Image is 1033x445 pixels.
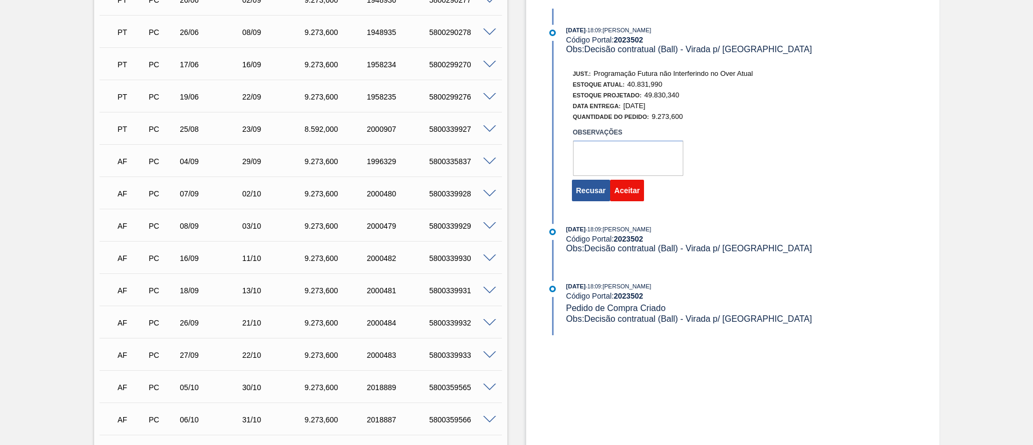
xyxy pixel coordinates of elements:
label: Observações [573,125,683,140]
div: 22/10/2025 [239,351,309,359]
div: Pedido de Compra [146,60,178,69]
span: : [PERSON_NAME] [601,283,652,289]
div: 26/06/2025 [177,28,247,37]
div: 9.273,600 [302,60,372,69]
span: Obs: Decisão contratual (Ball) - Virada p/ [GEOGRAPHIC_DATA] [566,244,812,253]
strong: 2023502 [614,36,643,44]
p: PT [118,60,145,69]
div: 16/09/2025 [177,254,247,263]
div: 2000480 [364,189,434,198]
p: AF [118,189,145,198]
div: 21/10/2025 [239,319,309,327]
div: 03/10/2025 [239,222,309,230]
div: 08/09/2025 [177,222,247,230]
div: 2000483 [364,351,434,359]
span: Estoque Projetado: [573,92,642,98]
span: - 18:09 [586,284,601,289]
span: Estoque Atual: [573,81,625,88]
div: 26/09/2025 [177,319,247,327]
div: 1948935 [364,28,434,37]
div: Pedido de Compra [146,351,178,359]
div: Pedido em Trânsito [115,20,147,44]
div: Aguardando Faturamento [115,343,147,367]
span: [DATE] [566,283,585,289]
div: 23/09/2025 [239,125,309,133]
div: Código Portal: [566,235,822,243]
div: 19/06/2025 [177,93,247,101]
div: 5800299276 [427,93,497,101]
span: [DATE] [566,27,585,33]
div: Aguardando Faturamento [115,182,147,206]
div: Pedido de Compra [146,254,178,263]
div: 9.273,600 [302,157,372,166]
div: 5800290278 [427,28,497,37]
span: - 18:09 [586,227,601,232]
p: AF [118,222,145,230]
div: 9.273,600 [302,383,372,392]
div: 9.273,600 [302,351,372,359]
div: 08/09/2025 [239,28,309,37]
p: AF [118,319,145,327]
div: 9.273,600 [302,189,372,198]
span: Data Entrega: [573,103,621,109]
div: Pedido de Compra [146,319,178,327]
img: atual [549,30,556,36]
button: Aceitar [610,180,644,201]
strong: 2023502 [614,235,643,243]
div: 9.273,600 [302,319,372,327]
span: Pedido de Compra Criado [566,303,666,313]
div: 30/10/2025 [239,383,309,392]
div: Pedido de Compra [146,383,178,392]
span: : [PERSON_NAME] [601,226,652,232]
span: Quantidade do Pedido: [573,114,649,120]
div: 5800339931 [427,286,497,295]
div: 5800339932 [427,319,497,327]
div: Pedido de Compra [146,189,178,198]
span: Obs: Decisão contratual (Ball) - Virada p/ [GEOGRAPHIC_DATA] [566,45,812,54]
strong: 2023502 [614,292,643,300]
div: 5800339929 [427,222,497,230]
div: 07/09/2025 [177,189,247,198]
div: 2000481 [364,286,434,295]
span: Programação Futura não Interferindo no Over Atual [593,69,753,77]
div: 2000482 [364,254,434,263]
div: Aguardando Faturamento [115,246,147,270]
div: 5800335837 [427,157,497,166]
div: 9.273,600 [302,28,372,37]
span: 40.831,990 [627,80,662,88]
div: 05/10/2025 [177,383,247,392]
div: Aguardando Faturamento [115,150,147,173]
div: 17/06/2025 [177,60,247,69]
img: atual [549,286,556,292]
div: 29/09/2025 [239,157,309,166]
div: 18/09/2025 [177,286,247,295]
div: Pedido de Compra [146,125,178,133]
div: Pedido de Compra [146,157,178,166]
span: 49.830,340 [644,91,679,99]
div: 5800339930 [427,254,497,263]
div: Pedido de Compra [146,28,178,37]
p: AF [118,415,145,424]
div: Pedido de Compra [146,415,178,424]
div: 25/08/2025 [177,125,247,133]
div: 2000479 [364,222,434,230]
div: Pedido de Compra [146,286,178,295]
button: Recusar [572,180,610,201]
div: Pedido em Trânsito [115,53,147,76]
span: Just.: [573,70,591,77]
div: 1958234 [364,60,434,69]
div: 5800299270 [427,60,497,69]
div: 02/10/2025 [239,189,309,198]
div: 22/09/2025 [239,93,309,101]
div: Pedido de Compra [146,222,178,230]
div: 9.273,600 [302,93,372,101]
div: Código Portal: [566,292,822,300]
div: 5800359565 [427,383,497,392]
p: AF [118,383,145,392]
div: Aguardando Faturamento [115,311,147,335]
div: Aguardando Faturamento [115,376,147,399]
div: 8.592,000 [302,125,372,133]
div: 9.273,600 [302,415,372,424]
div: Pedido em Trânsito [115,117,147,141]
div: 2000907 [364,125,434,133]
